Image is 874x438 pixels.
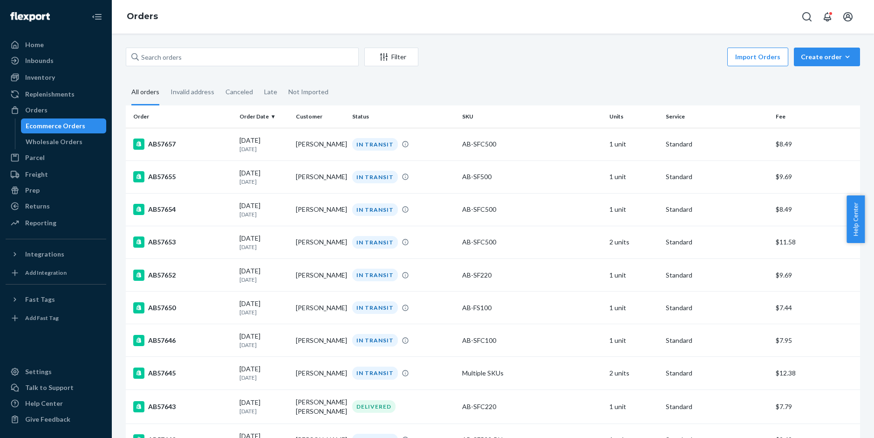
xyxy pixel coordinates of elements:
div: AB57655 [133,171,232,182]
p: [DATE] [239,145,288,153]
th: Order [126,105,236,128]
div: Freight [25,170,48,179]
div: AB57654 [133,204,232,215]
div: AB57645 [133,368,232,379]
a: Prep [6,183,106,198]
td: $9.69 [772,259,860,292]
div: Inbounds [25,56,54,65]
th: Fee [772,105,860,128]
td: [PERSON_NAME] [292,226,348,258]
p: Standard [666,205,768,214]
a: Returns [6,199,106,214]
td: $9.69 [772,160,860,193]
p: Standard [666,172,768,181]
a: Add Fast Tag [6,311,106,326]
ol: breadcrumbs [119,3,165,30]
p: Standard [666,271,768,280]
div: AB57653 [133,236,232,248]
p: Standard [666,139,768,149]
td: 2 units [606,226,662,258]
a: Freight [6,167,106,182]
div: [DATE] [239,168,288,186]
div: Orders [25,105,48,115]
td: 1 unit [606,389,662,424]
div: [DATE] [239,136,288,153]
td: [PERSON_NAME] [PERSON_NAME] [292,389,348,424]
div: DELIVERED [352,400,396,413]
p: [DATE] [239,374,288,382]
div: IN TRANSIT [352,269,398,281]
div: AB57652 [133,270,232,281]
p: [DATE] [239,308,288,316]
div: Canceled [225,80,253,104]
div: Ecommerce Orders [26,121,85,131]
div: AB-SF220 [462,271,601,280]
td: [PERSON_NAME] [292,357,348,389]
div: All orders [131,80,159,105]
button: Filter [364,48,418,66]
button: Help Center [847,195,865,243]
img: Flexport logo [10,12,50,21]
a: Orders [6,103,106,118]
div: Fast Tags [25,295,55,304]
a: Help Center [6,396,106,411]
div: AB57650 [133,302,232,313]
a: Add Integration [6,265,106,280]
td: 1 unit [606,160,662,193]
th: Status [348,105,458,128]
div: IN TRANSIT [352,301,398,314]
div: Give Feedback [25,415,70,424]
div: Wholesale Orders [26,137,82,146]
div: Settings [25,367,52,376]
td: [PERSON_NAME] [292,160,348,193]
button: Create order [794,48,860,66]
button: Open account menu [839,7,857,26]
div: AB-SF500 [462,172,601,181]
td: $12.38 [772,357,860,389]
div: IN TRANSIT [352,171,398,183]
p: [DATE] [239,178,288,186]
td: $8.49 [772,128,860,160]
td: $8.49 [772,193,860,226]
a: Reporting [6,216,106,230]
div: Talk to Support [25,383,74,392]
button: Import Orders [727,48,788,66]
div: Filter [365,52,418,62]
button: Give Feedback [6,412,106,427]
div: AB-SFC500 [462,205,601,214]
div: IN TRANSIT [352,334,398,347]
td: 1 unit [606,128,662,160]
td: 2 units [606,357,662,389]
p: [DATE] [239,276,288,284]
a: Wholesale Orders [21,134,107,149]
div: IN TRANSIT [352,367,398,379]
td: [PERSON_NAME] [292,259,348,292]
button: Open Search Box [798,7,816,26]
div: IN TRANSIT [352,236,398,249]
a: Inbounds [6,53,106,68]
div: Invalid address [171,80,214,104]
div: AB57657 [133,139,232,150]
td: [PERSON_NAME] [292,292,348,324]
div: Late [264,80,277,104]
div: AB-SFC500 [462,139,601,149]
div: [DATE] [239,234,288,251]
td: $11.58 [772,226,860,258]
a: Replenishments [6,87,106,102]
a: Orders [127,11,158,21]
div: [DATE] [239,332,288,349]
th: Service [662,105,772,128]
td: 1 unit [606,324,662,357]
button: Fast Tags [6,292,106,307]
div: AB57643 [133,401,232,412]
a: Settings [6,364,106,379]
td: 1 unit [606,193,662,226]
p: [DATE] [239,407,288,415]
a: Inventory [6,70,106,85]
p: [DATE] [239,243,288,251]
div: [DATE] [239,266,288,284]
div: Integrations [25,250,64,259]
div: AB-FS100 [462,303,601,313]
p: [DATE] [239,210,288,218]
